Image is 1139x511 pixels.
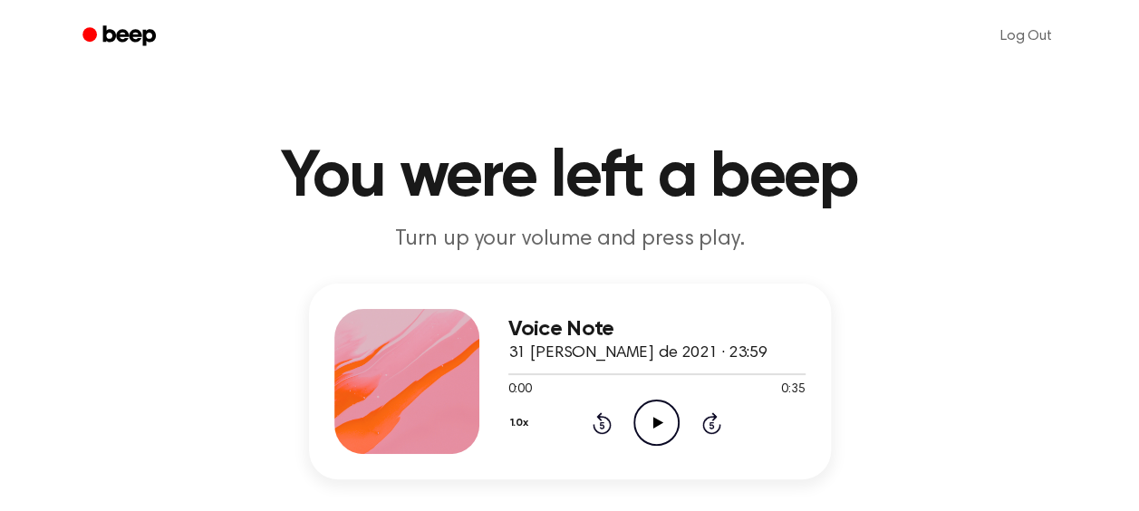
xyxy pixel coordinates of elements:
a: Beep [70,19,172,54]
h3: Voice Note [508,317,806,342]
span: 31 [PERSON_NAME] de 2021 · 23:59 [508,345,767,362]
span: 0:00 [508,381,532,400]
button: 1.0x [508,408,536,439]
span: 0:35 [781,381,805,400]
a: Log Out [982,14,1070,58]
h1: You were left a beep [106,145,1034,210]
p: Turn up your volume and press play. [222,225,918,255]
